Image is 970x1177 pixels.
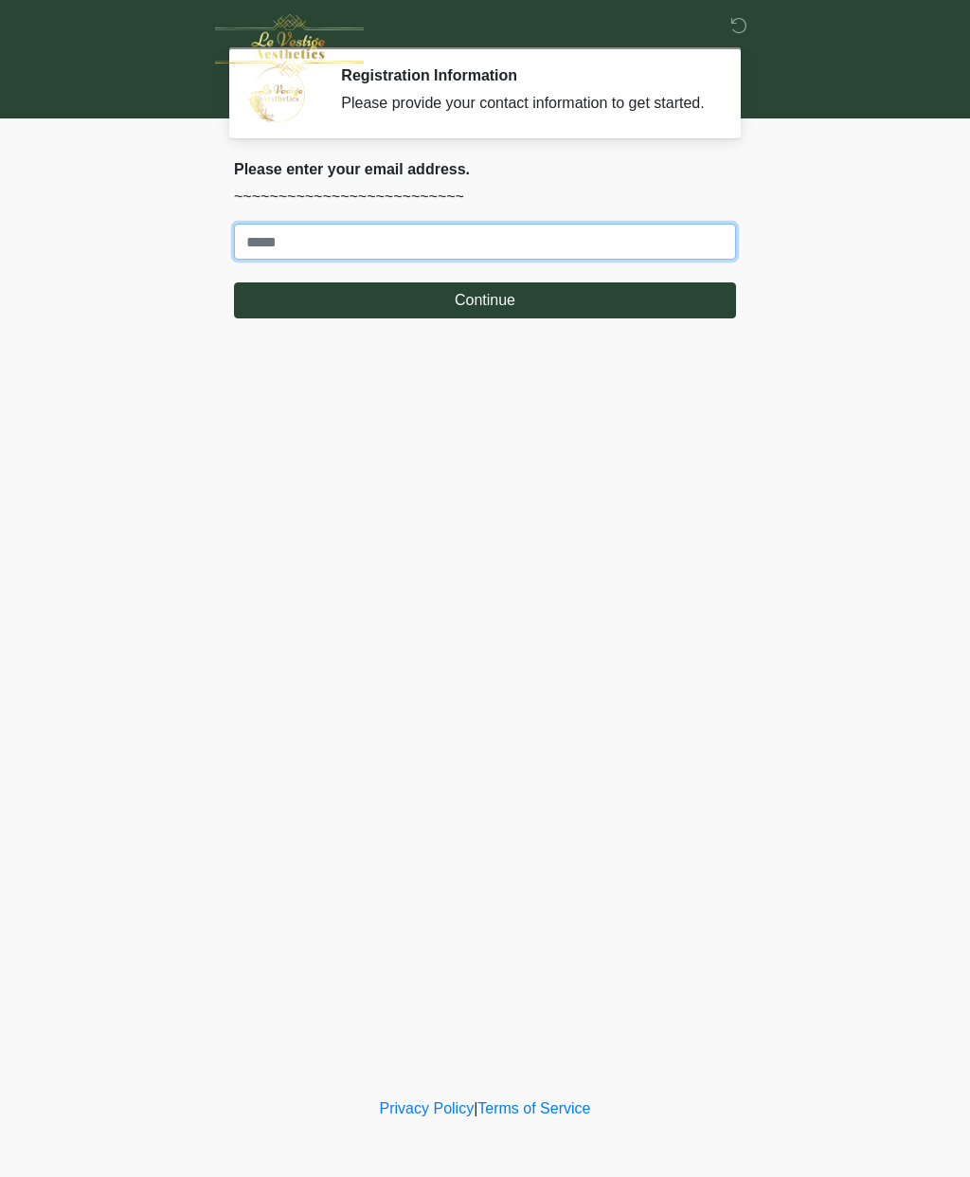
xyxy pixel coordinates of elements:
[341,92,708,115] div: Please provide your contact information to get started.
[248,66,305,123] img: Agent Avatar
[234,160,736,178] h2: Please enter your email address.
[234,186,736,208] p: ~~~~~~~~~~~~~~~~~~~~~~~~~~
[234,282,736,318] button: Continue
[380,1100,475,1116] a: Privacy Policy
[215,14,364,77] img: Le Vestige Aesthetics Logo
[474,1100,477,1116] a: |
[477,1100,590,1116] a: Terms of Service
